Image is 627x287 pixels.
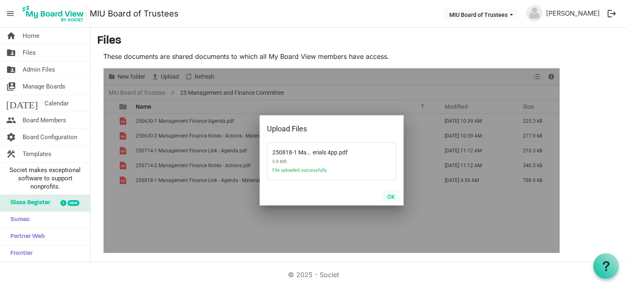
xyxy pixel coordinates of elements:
span: Templates [23,146,51,162]
div: Upload Files [267,123,370,135]
span: Board Members [23,112,66,128]
a: © 2025 - Societ [288,271,339,279]
img: no-profile-picture.svg [526,5,543,21]
div: new [67,200,79,206]
span: Partner Web [6,229,45,245]
span: Societ makes exceptional software to support nonprofits. [4,166,86,191]
a: MIU Board of Trustees [90,5,179,22]
span: 0.8 MB [272,156,359,168]
span: home [6,28,16,44]
span: Files [23,44,36,61]
span: [DATE] [6,95,38,112]
button: MIU Board of Trustees dropdownbutton [444,9,518,20]
a: My Board View Logo [20,3,90,24]
span: Manage Boards [23,78,65,95]
span: Calendar [44,95,69,112]
span: Home [23,28,39,44]
span: folder_shared [6,61,16,78]
span: Board Configuration [23,129,77,145]
span: settings [6,129,16,145]
span: people [6,112,16,128]
span: Sumac [6,212,30,228]
button: logout [603,5,620,22]
button: OK [382,191,400,202]
span: Frontier [6,245,33,262]
h3: Files [97,34,620,48]
span: Glass Register [6,195,50,211]
span: Admin Files [23,61,55,78]
a: [PERSON_NAME] [543,5,603,21]
span: 250818-1 Management Finance Link - Agenda - Materials 4pp.pdf [272,144,337,156]
span: switch_account [6,78,16,95]
span: menu [2,6,18,21]
p: These documents are shared documents to which all My Board View members have access. [103,51,560,61]
span: folder_shared [6,44,16,61]
span: File uploaded successfully [272,168,359,178]
span: construction [6,146,16,162]
img: My Board View Logo [20,3,86,24]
